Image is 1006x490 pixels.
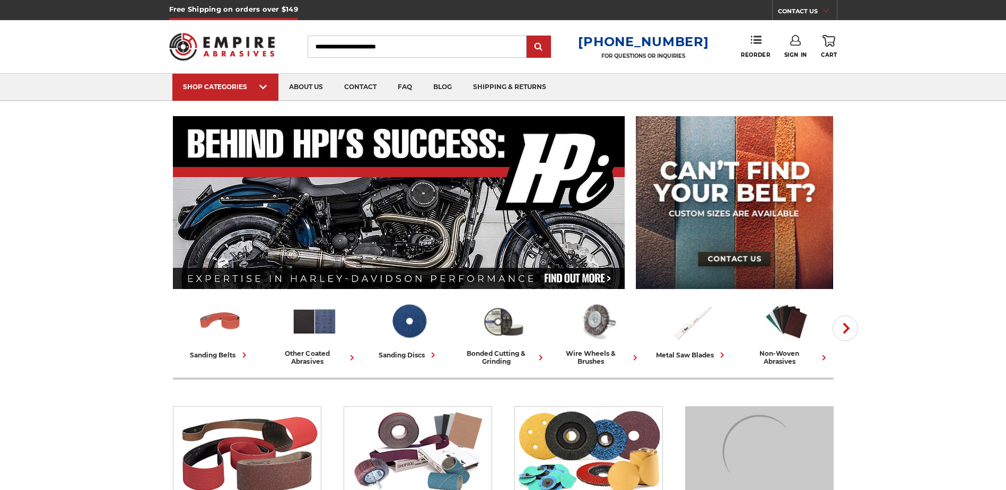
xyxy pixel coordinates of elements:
[190,349,250,361] div: sanding belts
[334,74,387,101] a: contact
[177,299,263,361] a: sanding belts
[833,316,858,341] button: Next
[649,299,735,361] a: metal saw blades
[183,83,268,91] div: SHOP CATEGORIES
[278,74,334,101] a: about us
[528,37,549,58] input: Submit
[197,299,243,344] img: Sanding Belts
[460,299,546,365] a: bonded cutting & grinding
[480,299,527,344] img: Bonded Cutting & Grinding
[379,349,439,361] div: sanding discs
[423,74,462,101] a: blog
[743,299,829,365] a: non-woven abrasives
[386,299,432,344] img: Sanding Discs
[743,349,829,365] div: non-woven abrasives
[763,299,810,344] img: Non-woven Abrasives
[460,349,546,365] div: bonded cutting & grinding
[741,51,770,58] span: Reorder
[821,35,837,58] a: Cart
[272,299,357,365] a: other coated abrasives
[741,35,770,58] a: Reorder
[669,299,715,344] img: Metal Saw Blades
[574,299,621,344] img: Wire Wheels & Brushes
[366,299,452,361] a: sanding discs
[272,349,357,365] div: other coated abrasives
[578,34,708,49] a: [PHONE_NUMBER]
[784,51,807,58] span: Sign In
[778,5,837,20] a: CONTACT US
[636,116,833,289] img: promo banner for custom belts.
[578,52,708,59] p: FOR QUESTIONS OR INQUIRIES
[169,26,275,67] img: Empire Abrasives
[656,349,728,361] div: metal saw blades
[555,349,641,365] div: wire wheels & brushes
[462,74,557,101] a: shipping & returns
[821,51,837,58] span: Cart
[291,299,338,344] img: Other Coated Abrasives
[173,116,625,289] img: Banner for an interview featuring Horsepower Inc who makes Harley performance upgrades featured o...
[387,74,423,101] a: faq
[555,299,641,365] a: wire wheels & brushes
